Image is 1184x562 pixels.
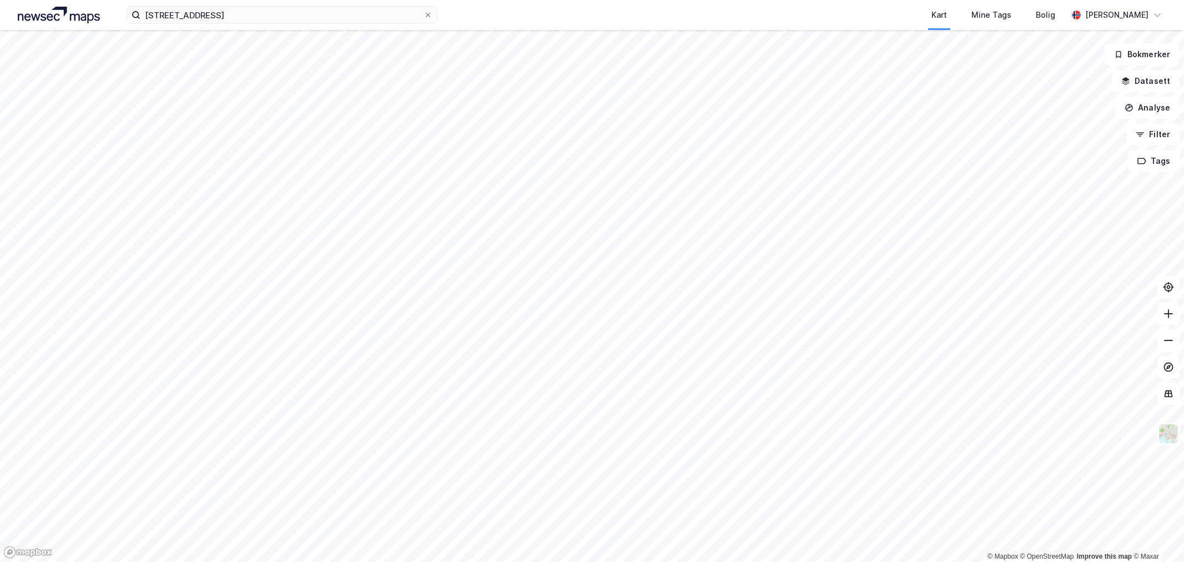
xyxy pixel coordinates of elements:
[1128,150,1180,172] button: Tags
[140,7,424,23] input: Søk på adresse, matrikkel, gårdeiere, leietakere eller personer
[1085,8,1148,22] div: [PERSON_NAME]
[18,7,100,23] img: logo.a4113a55bc3d86da70a041830d287a7e.svg
[1105,43,1180,66] button: Bokmerker
[931,8,947,22] div: Kart
[1020,553,1074,560] a: OpenStreetMap
[3,546,52,559] a: Mapbox homepage
[987,553,1018,560] a: Mapbox
[971,8,1011,22] div: Mine Tags
[1077,553,1132,560] a: Improve this map
[1112,70,1180,92] button: Datasett
[1115,97,1180,119] button: Analyse
[1128,509,1184,562] div: Kontrollprogram for chat
[1036,8,1055,22] div: Bolig
[1128,509,1184,562] iframe: Chat Widget
[1158,423,1179,444] img: Z
[1126,123,1180,145] button: Filter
